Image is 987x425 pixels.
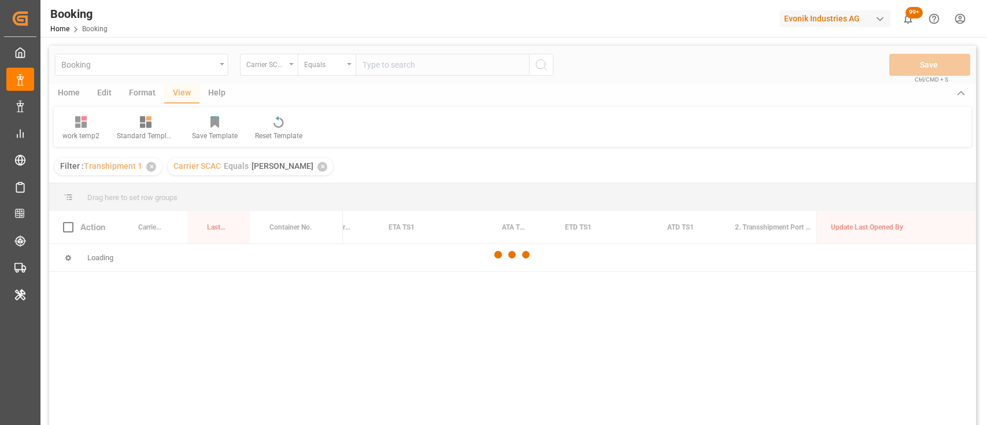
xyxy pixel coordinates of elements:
a: Home [50,25,69,33]
div: Booking [50,5,108,23]
div: Evonik Industries AG [779,10,890,27]
button: Help Center [921,6,947,32]
button: show 108 new notifications [895,6,921,32]
span: 99+ [905,7,923,19]
button: Evonik Industries AG [779,8,895,29]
